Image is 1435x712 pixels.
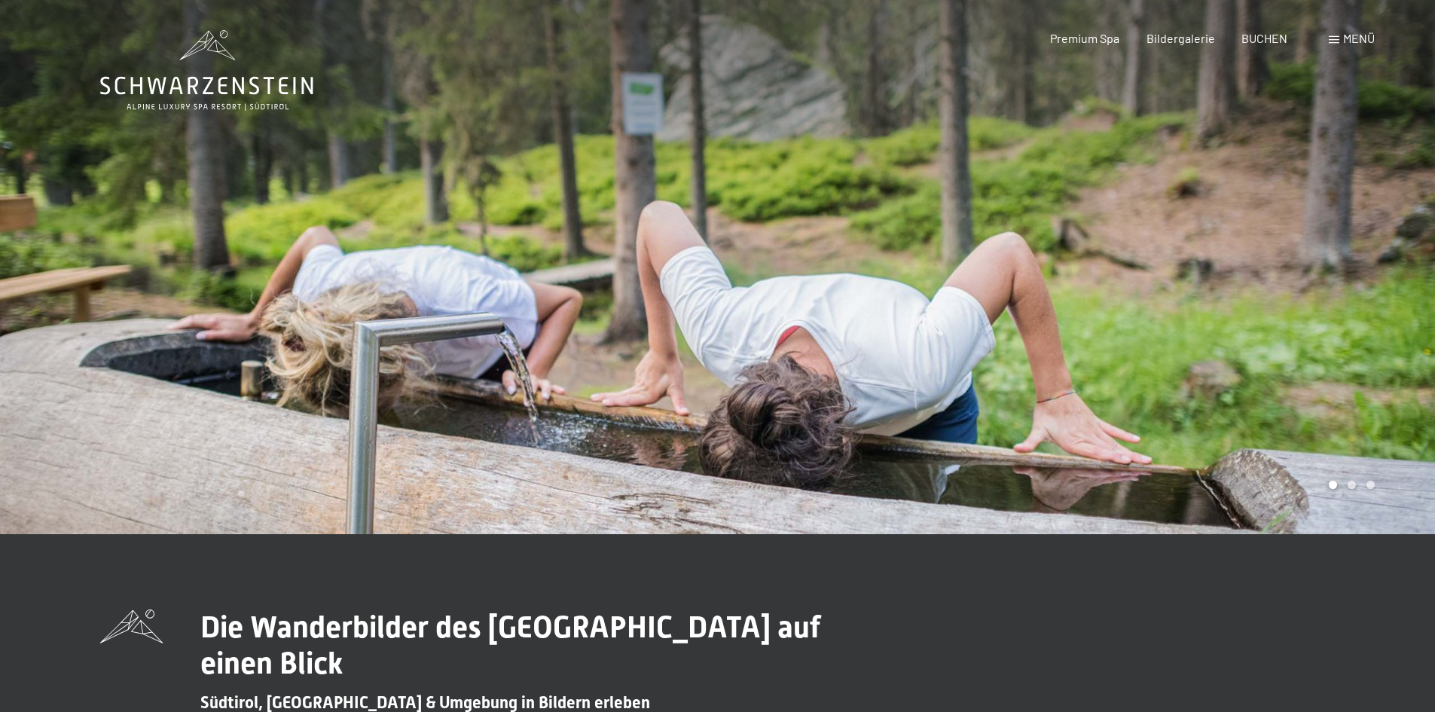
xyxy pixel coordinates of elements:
[1366,481,1375,489] div: Carousel Page 3
[200,610,820,681] span: Die Wanderbilder des [GEOGRAPHIC_DATA] auf einen Blick
[1324,481,1375,489] div: Carousel Pagination
[1146,31,1215,45] a: Bildergalerie
[1329,481,1337,489] div: Carousel Page 1 (Current Slide)
[1050,31,1119,45] a: Premium Spa
[1343,31,1375,45] span: Menü
[200,693,650,712] span: Südtirol, [GEOGRAPHIC_DATA] & Umgebung in Bildern erleben
[1348,481,1356,489] div: Carousel Page 2
[1241,31,1287,45] a: BUCHEN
